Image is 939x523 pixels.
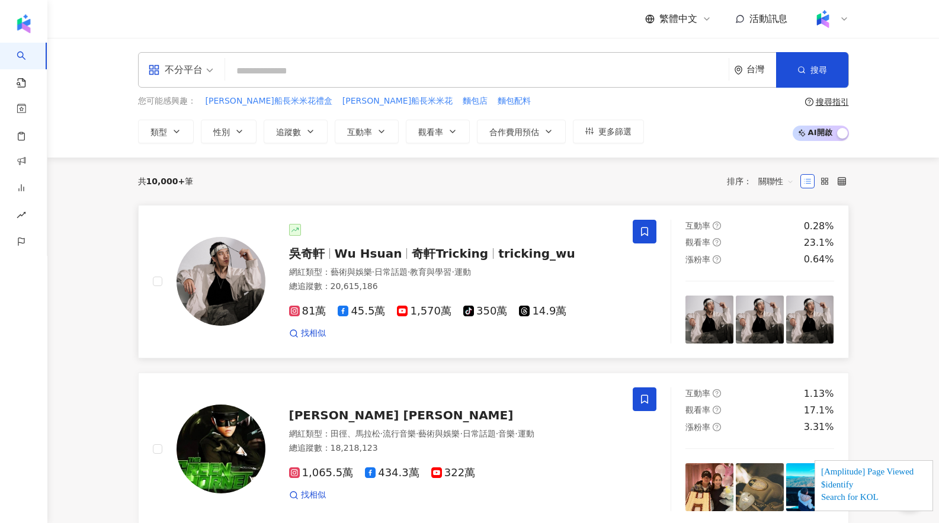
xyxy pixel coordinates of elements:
span: question-circle [713,423,721,431]
div: [Amplitude] Page Viewed [821,467,927,479]
span: 漲粉率 [685,422,710,432]
span: tricking_wu [498,246,575,261]
button: 類型 [138,120,194,143]
span: question-circle [713,238,721,246]
button: 更多篩選 [573,120,644,143]
span: 流行音樂 [383,429,416,438]
img: Kolr%20app%20icon%20%281%29.png [812,8,834,30]
span: 田徑、馬拉松 [331,429,380,438]
span: 找相似 [301,489,326,501]
span: 繁體中文 [659,12,697,25]
span: appstore [148,64,160,76]
span: [PERSON_NAME]船長米米花 [342,95,453,107]
a: 找相似 [289,328,326,339]
div: $identify [821,480,927,492]
a: KOL Avatar吳奇軒Wu Hsuan奇軒Trickingtricking_wu網紅類型：藝術與娛樂·日常話題·教育與學習·運動總追蹤數：20,615,18681萬45.5萬1,570萬35... [138,205,849,358]
button: [PERSON_NAME]船長米米花禮盒 [205,95,333,108]
span: · [451,267,454,277]
span: question-circle [713,222,721,230]
div: 總追蹤數 ： 18,218,123 [289,442,619,454]
span: 運動 [518,429,534,438]
span: 觀看率 [685,238,710,247]
span: · [416,429,418,438]
a: 找相似 [289,489,326,501]
span: question-circle [713,406,721,414]
img: post-image [736,296,784,344]
span: · [408,267,410,277]
div: 1.13% [804,387,834,400]
span: Wu Hsuan [335,246,402,261]
button: 追蹤數 [264,120,328,143]
span: · [515,429,517,438]
div: 共 筆 [138,177,194,186]
span: · [460,429,462,438]
div: 台灣 [746,65,776,75]
div: 17.1% [804,404,834,417]
span: 音樂 [498,429,515,438]
span: 追蹤數 [276,127,301,137]
img: KOL Avatar [177,237,265,326]
button: 互動率 [335,120,399,143]
button: 性別 [201,120,257,143]
span: · [496,429,498,438]
span: 搜尋 [810,65,827,75]
span: 互動率 [685,389,710,398]
div: 0.28% [804,220,834,233]
div: 總追蹤數 ： 20,615,186 [289,281,619,293]
span: 日常話題 [374,267,408,277]
div: 不分平台 [148,60,203,79]
span: 漲粉率 [685,255,710,264]
span: [PERSON_NAME]船長米米花禮盒 [206,95,332,107]
span: 奇軒Tricking [412,246,488,261]
span: 350萬 [463,305,507,317]
div: 排序： [727,172,800,191]
span: 藝術與娛樂 [418,429,460,438]
a: search [17,43,40,89]
img: post-image [736,463,784,511]
span: 吳奇軒 [289,246,325,261]
button: 麵包配料 [497,95,531,108]
span: 藝術與娛樂 [331,267,372,277]
span: 45.5萬 [338,305,385,317]
span: 互動率 [685,221,710,230]
button: 麵包店 [462,95,488,108]
span: 活動訊息 [749,13,787,24]
span: 麵包店 [463,95,488,107]
span: 434.3萬 [365,467,419,479]
span: 更多篩選 [598,127,632,136]
img: KOL Avatar [177,405,265,493]
div: 網紅類型 ： [289,267,619,278]
span: 互動率 [347,127,372,137]
span: 合作費用預估 [489,127,539,137]
img: post-image [685,463,733,511]
img: post-image [685,296,733,344]
span: 麵包配料 [498,95,531,107]
span: environment [734,66,743,75]
span: 觀看率 [685,405,710,415]
span: 類型 [150,127,167,137]
span: 日常話題 [463,429,496,438]
button: 觀看率 [406,120,470,143]
div: 23.1% [804,236,834,249]
span: 觀看率 [418,127,443,137]
span: rise [17,203,26,230]
span: · [372,267,374,277]
span: 81萬 [289,305,326,317]
span: 10,000+ [146,177,185,186]
span: 14.9萬 [519,305,566,317]
button: 搜尋 [776,52,848,88]
div: 搜尋指引 [816,97,849,107]
div: Search for KOL [821,492,927,505]
span: 運動 [454,267,471,277]
span: 1,065.5萬 [289,467,354,479]
div: 3.31% [804,421,834,434]
div: 0.64% [804,253,834,266]
button: [PERSON_NAME]船長米米花 [342,95,453,108]
span: 找相似 [301,328,326,339]
span: question-circle [713,255,721,264]
span: 322萬 [431,467,475,479]
span: 性別 [213,127,230,137]
span: 教育與學習 [410,267,451,277]
span: question-circle [805,98,813,106]
span: 1,570萬 [397,305,451,317]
